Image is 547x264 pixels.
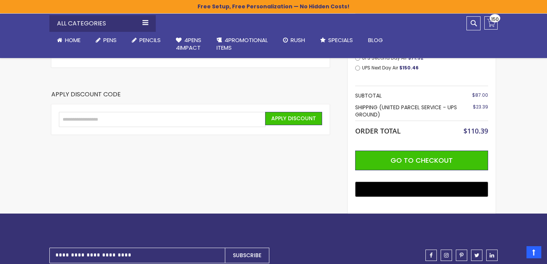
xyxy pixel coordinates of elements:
div: All Categories [49,15,156,32]
span: $87.00 [472,92,488,98]
span: 4Pens 4impact [176,36,201,52]
a: Blog [360,32,390,49]
span: Rush [291,36,305,44]
span: $110.39 [463,126,488,135]
span: Pens [103,36,117,44]
span: Subscribe [233,251,261,259]
span: Go to Checkout [390,156,453,165]
a: Home [49,32,88,49]
span: Apply Discount [271,115,316,122]
a: Pens [88,32,124,49]
span: Specials [328,36,353,44]
span: $150.46 [399,64,419,71]
strong: Apply Discount Code [51,90,121,104]
button: Buy with GPay [355,182,488,197]
span: $71.32 [408,55,424,61]
a: Pencils [124,32,168,49]
button: Subscribe [225,248,269,263]
a: Rush [275,32,313,49]
strong: Order Total [355,125,401,135]
span: $23.39 [473,104,488,110]
span: (United Parcel Service - UPS Ground) [355,104,457,118]
a: 4Pens4impact [168,32,209,57]
span: Pencils [139,36,161,44]
span: Shipping [355,104,378,111]
button: Go to Checkout [355,151,488,170]
label: UPS Second Day Air [362,55,488,61]
span: 4PROMOTIONAL ITEMS [217,36,268,52]
label: UPS Next Day Air [362,65,488,71]
a: Specials [313,32,360,49]
span: 150 [491,16,499,23]
a: 4PROMOTIONALITEMS [209,32,275,57]
th: Subtotal [355,90,463,102]
span: Blog [368,36,383,44]
a: 150 [484,16,498,30]
span: Home [65,36,81,44]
